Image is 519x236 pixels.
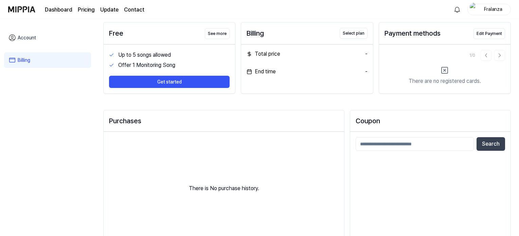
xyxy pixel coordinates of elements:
[467,4,511,15] button: profileFralanza
[477,137,505,151] button: Search
[480,5,506,13] div: Fralanza
[109,28,123,38] div: Free
[247,68,276,76] div: End time
[473,28,505,39] a: Edit Payment
[205,28,230,39] button: See more
[356,116,505,126] h2: Coupon
[409,77,481,85] div: There are no registered cards.
[247,50,280,58] div: Total price
[109,116,339,126] div: Purchases
[473,28,505,39] button: Edit Payment
[109,70,230,88] a: Get started
[470,3,478,16] img: profile
[4,52,91,68] a: Billing
[384,28,441,38] div: Payment methods
[365,68,368,76] div: -
[247,28,264,38] div: Billing
[118,51,230,59] div: Up to 5 songs allowed
[109,76,230,88] button: Get started
[118,61,230,69] div: Offer 1 Monitoring Song
[365,50,368,58] div: -
[453,5,461,14] img: 알림
[100,6,119,14] a: Update
[205,28,230,39] a: See more
[124,6,144,14] a: Contact
[340,28,368,39] button: Select plan
[469,52,475,58] div: 1 / 0
[4,30,91,46] a: Account
[45,6,72,14] a: Dashboard
[78,6,95,14] a: Pricing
